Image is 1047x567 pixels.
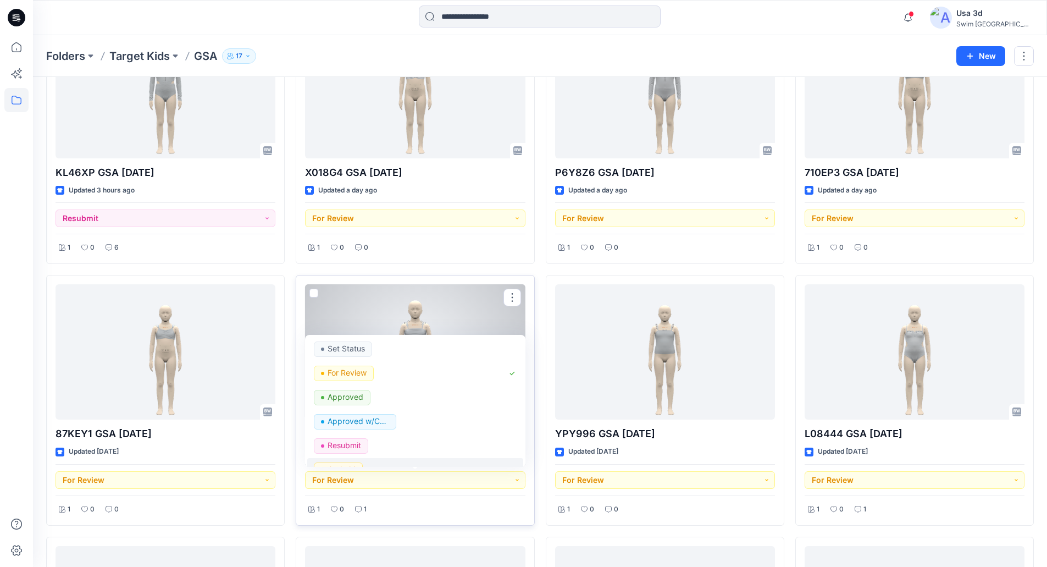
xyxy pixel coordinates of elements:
[614,504,618,515] p: 0
[305,23,525,158] a: X018G4 GSA 2025.9.2
[317,504,320,515] p: 1
[364,242,368,254] p: 0
[956,20,1033,28] div: Swim [GEOGRAPHIC_DATA]
[328,438,361,453] p: Resubmit
[818,446,868,458] p: Updated [DATE]
[90,504,95,515] p: 0
[69,185,135,196] p: Updated 3 hours ago
[956,7,1033,20] div: Usa 3d
[555,284,775,420] a: YPY996 GSA 2025.6.16
[236,50,242,62] p: 17
[305,165,525,180] p: X018G4 GSA [DATE]
[68,504,70,515] p: 1
[863,242,868,254] p: 0
[863,504,866,515] p: 1
[56,426,275,442] p: 87KEY1 GSA [DATE]
[555,165,775,180] p: P6Y8Z6 GSA [DATE]
[567,242,570,254] p: 1
[805,284,1024,420] a: L08444 GSA 2025.6.20
[109,48,170,64] a: Target Kids
[114,504,119,515] p: 0
[56,23,275,158] a: KL46XP GSA 2025.8.12
[590,242,594,254] p: 0
[328,414,389,428] p: Approved w/Corrections
[305,284,525,420] a: 9KLE5X GSA 2025.07.31
[328,342,365,356] p: Set Status
[568,185,627,196] p: Updated a day ago
[555,426,775,442] p: YPY996 GSA [DATE]
[46,48,85,64] a: Folders
[805,426,1024,442] p: L08444 GSA [DATE]
[194,48,218,64] p: GSA
[555,23,775,158] a: P6Y8Z6 GSA 2025.09.02
[328,463,356,477] p: On hold
[56,284,275,420] a: 87KEY1 GSA 2025.8.7
[69,446,119,458] p: Updated [DATE]
[614,242,618,254] p: 0
[839,504,844,515] p: 0
[56,165,275,180] p: KL46XP GSA [DATE]
[817,504,819,515] p: 1
[90,242,95,254] p: 0
[805,23,1024,158] a: 710EP3 GSA 2025.9.2
[317,242,320,254] p: 1
[340,242,344,254] p: 0
[817,242,819,254] p: 1
[328,366,367,380] p: For Review
[68,242,70,254] p: 1
[590,504,594,515] p: 0
[956,46,1005,66] button: New
[930,7,952,29] img: avatar
[364,504,367,515] p: 1
[567,504,570,515] p: 1
[568,446,618,458] p: Updated [DATE]
[805,165,1024,180] p: 710EP3 GSA [DATE]
[328,390,363,404] p: Approved
[839,242,844,254] p: 0
[818,185,877,196] p: Updated a day ago
[318,185,377,196] p: Updated a day ago
[222,48,256,64] button: 17
[114,242,119,254] p: 6
[340,504,344,515] p: 0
